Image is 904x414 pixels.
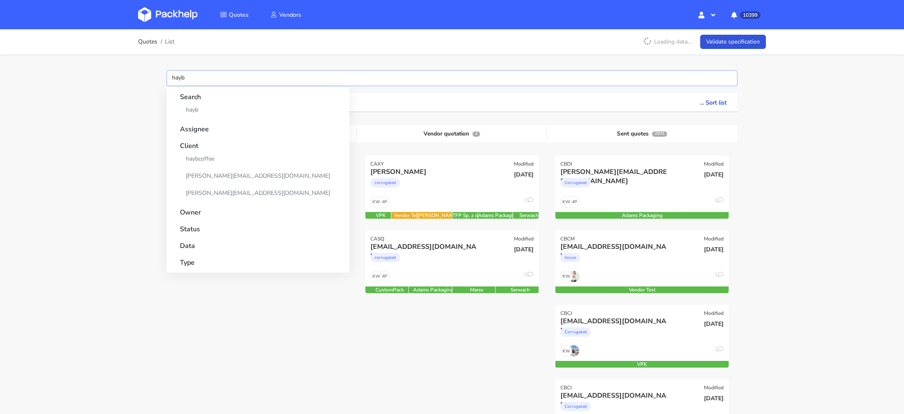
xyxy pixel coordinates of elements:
[555,305,729,368] a: CBCJ Modified [EMAIL_ADDRESS][DOMAIN_NAME] Corrugated [DATE] KW 1 VPK
[555,212,729,219] div: Adams Packaging
[555,156,729,218] a: CBDI Modified [PERSON_NAME][EMAIL_ADDRESS][DOMAIN_NAME] Corrugated [DATE] MP KW 1 Adams Packaging
[561,271,572,282] span: KW
[704,320,724,328] span: [DATE]
[514,235,534,242] div: Modified
[514,245,534,253] span: [DATE]
[260,7,311,22] a: Vendors
[689,93,737,111] button: ... Sort list
[639,35,696,49] p: Loading data...
[452,286,501,293] div: Marex
[704,310,724,317] div: Modified
[378,197,389,207] span: MP
[524,196,534,208] div: 0
[555,230,729,293] a: CBCM Modified [EMAIL_ADDRESS][DOMAIN_NAME] tissue [DATE] KW 1 Vendor Test
[370,253,400,262] div: corrugated
[496,286,544,293] div: Serwach
[724,7,766,22] button: 10399
[560,310,572,317] div: CBCJ
[560,317,671,326] div: [EMAIL_ADDRESS][DOMAIN_NAME]
[279,11,301,19] span: Vendors
[452,212,484,219] div: TFP Sp. z o.o.
[180,87,336,102] strong: Search
[714,271,724,282] div: 1
[560,242,671,251] div: [EMAIL_ADDRESS][DOMAIN_NAME]
[180,185,336,201] a: [PERSON_NAME][EMAIL_ADDRESS][DOMAIN_NAME]
[371,271,382,282] span: KW
[704,245,724,253] span: [DATE]
[714,196,724,208] div: 1
[180,119,336,134] strong: Assignee
[370,242,481,251] div: [EMAIL_ADDRESS][DOMAIN_NAME]
[560,235,575,242] div: CBCM
[524,271,534,282] div: 0
[560,391,671,400] div: [EMAIL_ADDRESS][DOMAIN_NAME]
[365,230,539,293] a: CASQ Modified [EMAIL_ADDRESS][DOMAIN_NAME] corrugated [DATE] MP KW 0 CustomPack Adams Packaging M...
[514,161,534,167] div: Modified
[417,212,458,219] div: [PERSON_NAME]
[370,235,384,242] div: CASQ
[704,161,724,167] div: Modified
[473,131,480,137] span: 2
[568,197,579,207] span: MP
[180,168,336,184] a: [PERSON_NAME][EMAIL_ADDRESS][DOMAIN_NAME]
[180,253,336,268] strong: Type
[180,102,336,118] a: hayb
[714,345,724,357] div: 1
[568,271,579,282] img: 54XS1HkMmOZYk2z1bdqMkC32vrL8KSmwJSo.jpg
[138,33,175,50] nav: breadcrumb
[560,161,572,167] div: CBDI
[370,167,481,176] div: [PERSON_NAME]
[513,212,544,219] div: Serwach
[560,253,580,262] div: tissue
[700,35,766,49] a: Validate specification
[409,286,458,293] div: Adams Packaging
[568,345,579,356] img: pwDZIfTpsTy7ET6cvVu1CWDlvI5hEtArBzk.jpg
[165,38,175,45] span: List
[547,128,737,140] div: Sent quotes
[560,384,572,391] div: CBCI
[561,197,572,207] span: KW
[555,286,729,293] div: Vendor Test
[555,361,729,368] div: VPK
[371,197,382,207] span: KW
[370,178,400,187] div: corrugated
[138,38,157,45] a: Quotes
[560,327,591,337] div: Corrugated
[704,235,724,242] div: Modified
[652,131,667,137] span: 2031
[391,212,423,219] div: Vendor Test
[229,11,249,19] span: Quotes
[365,286,414,293] div: CustomPack
[514,171,534,179] span: [DATE]
[180,219,336,234] strong: Status
[704,384,724,391] div: Modified
[365,212,397,219] div: VPK
[478,212,519,219] div: Adams Packaging
[138,7,198,22] img: Dashboard
[704,171,724,179] span: [DATE]
[357,128,547,140] div: Vendor quotation
[210,7,259,22] a: Quotes
[561,345,572,356] span: KW
[365,156,539,218] a: CAXY Modified [PERSON_NAME] corrugated [DATE] MP KW 0 VPK Vendor Test [PERSON_NAME] TFP Sp. z o.o...
[180,151,336,166] a: haybcoffee
[180,136,336,151] strong: Client
[370,161,384,167] div: CAXY
[180,236,336,251] strong: Data
[560,167,671,176] div: [PERSON_NAME][EMAIL_ADDRESS][DOMAIN_NAME]
[704,394,724,402] span: [DATE]
[180,202,336,217] strong: Owner
[560,178,591,187] div: Corrugated
[378,271,389,282] span: MP
[167,70,737,86] input: Start typing to filter or search items below...
[560,402,591,411] div: Corrugated
[740,11,760,19] span: 10399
